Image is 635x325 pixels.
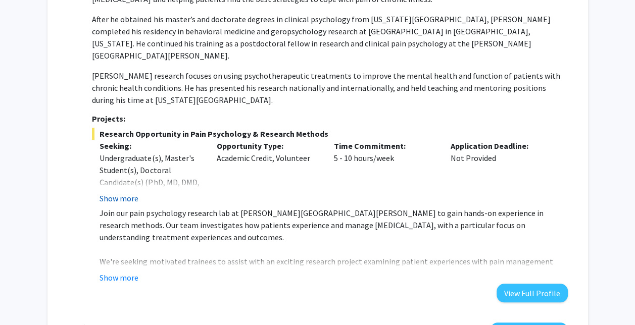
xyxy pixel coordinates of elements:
[217,140,319,152] p: Opportunity Type:
[8,280,43,317] iframe: Chat
[100,272,138,284] button: Show more
[100,192,138,204] button: Show more
[92,128,567,140] span: Research Opportunity in Pain Psychology & Research Methods
[333,140,435,152] p: Time Commitment:
[209,140,326,204] div: Academic Credit, Volunteer
[100,152,202,237] div: Undergraduate(s), Master's Student(s), Doctoral Candidate(s) (PhD, MD, DMD, PharmD, etc.), Postdo...
[100,207,567,243] p: Join our pain psychology research lab at [PERSON_NAME][GEOGRAPHIC_DATA][PERSON_NAME] to gain hand...
[100,255,567,280] p: We're seeking motivated trainees to assist with an exciting research project examining patient ex...
[497,284,568,302] button: View Full Profile
[100,140,202,152] p: Seeking:
[326,140,443,204] div: 5 - 10 hours/week
[443,140,560,204] div: Not Provided
[92,13,567,62] p: After he obtained his master’s and doctorate degrees in clinical psychology from [US_STATE][GEOGR...
[451,140,553,152] p: Application Deadline:
[92,70,567,106] p: [PERSON_NAME] research focuses on using psychotherapeutic treatments to improve the mental health...
[92,114,125,124] strong: Projects:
